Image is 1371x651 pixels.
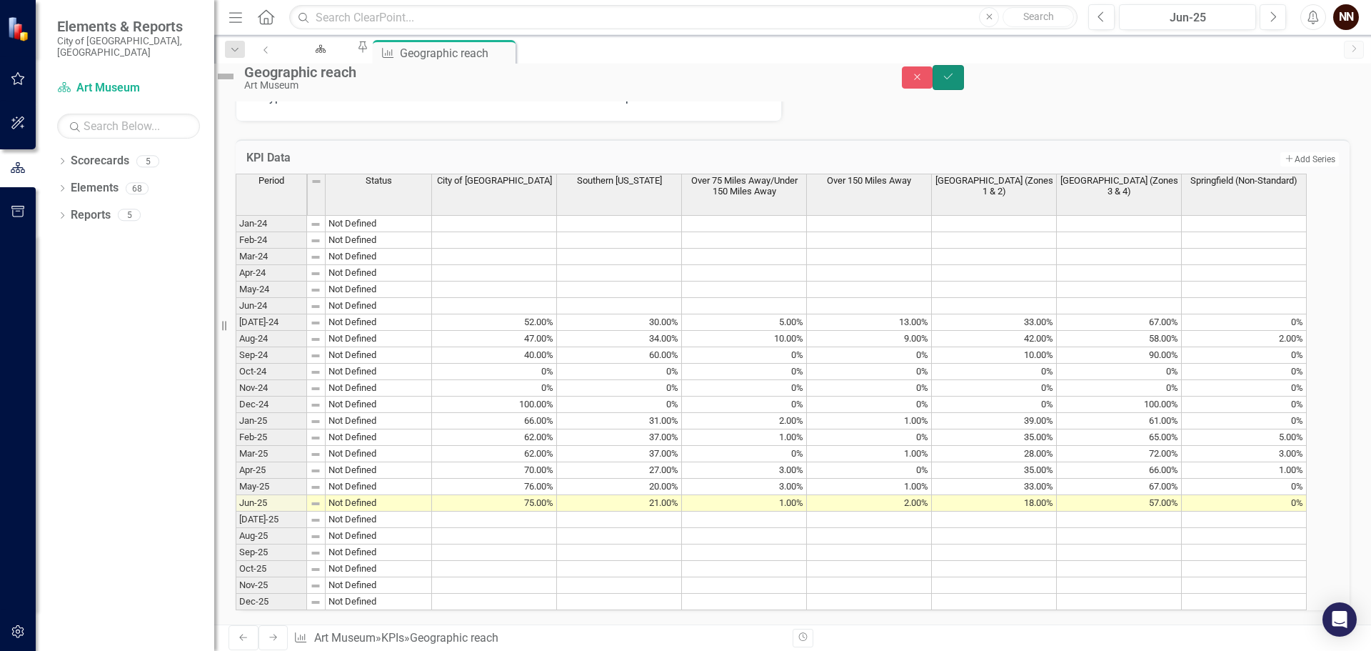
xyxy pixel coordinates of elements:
[557,413,682,429] td: 31.00%
[326,380,432,397] td: Not Defined
[557,380,682,397] td: 0%
[432,380,557,397] td: 0%
[246,151,715,164] h3: KPI Data
[682,380,807,397] td: 0%
[935,176,1053,197] span: [GEOGRAPHIC_DATA] (Zones 1 & 2)
[807,429,932,446] td: 0%
[1057,397,1182,413] td: 100.00%
[807,413,932,429] td: 1.00%
[314,631,376,645] a: Art Museum
[236,446,307,462] td: Mar-25
[310,580,321,592] img: 8DAGhfEEPCf229AAAAAElFTkSuQmCC
[236,462,307,479] td: Apr-25
[807,331,932,347] td: 9.00%
[326,429,432,446] td: Not Defined
[326,413,432,429] td: Not Defined
[326,528,432,545] td: Not Defined
[682,413,807,429] td: 2.00%
[236,380,307,397] td: Nov-24
[685,176,803,197] span: Over 75 Miles Away/Under 150 Miles Away
[1119,4,1256,30] button: Jun-25
[310,235,321,247] img: 8DAGhfEEPCf229AAAAAElFTkSuQmCC
[118,209,141,222] div: 5
[1182,331,1307,347] td: 2.00%
[236,528,307,545] td: Aug-25
[1057,413,1182,429] td: 61.00%
[557,462,682,479] td: 27.00%
[682,347,807,364] td: 0%
[807,462,932,479] td: 0%
[432,495,557,512] td: 75.00%
[326,282,432,298] td: Not Defined
[236,232,307,249] td: Feb-24
[682,446,807,462] td: 0%
[236,265,307,282] td: Apr-24
[1182,397,1307,413] td: 0%
[293,54,343,71] div: Art Museum
[366,176,392,186] span: Status
[310,547,321,559] img: 8DAGhfEEPCf229AAAAAElFTkSuQmCC
[71,207,111,224] a: Reports
[557,397,682,413] td: 0%
[326,397,432,413] td: Not Defined
[236,331,307,347] td: Aug-24
[236,314,307,331] td: [DATE]-24
[1182,495,1307,512] td: 0%
[326,314,432,331] td: Not Defined
[236,577,307,594] td: Nov-25
[807,479,932,495] td: 1.00%
[682,462,807,479] td: 3.00%
[932,347,1057,364] td: 10.00%
[1057,364,1182,380] td: 0%
[557,364,682,380] td: 0%
[310,219,321,230] img: 8DAGhfEEPCf229AAAAAElFTkSuQmCC
[310,350,321,362] img: 8DAGhfEEPCf229AAAAAElFTkSuQmCC
[1057,462,1182,479] td: 66.00%
[807,314,932,331] td: 13.00%
[310,268,321,279] img: 8DAGhfEEPCf229AAAAAElFTkSuQmCC
[1182,479,1307,495] td: 0%
[1182,462,1307,479] td: 1.00%
[310,515,321,526] img: 8DAGhfEEPCf229AAAAAElFTkSuQmCC
[1057,479,1182,495] td: 67.00%
[682,429,807,446] td: 1.00%
[932,314,1057,331] td: 33.00%
[381,631,404,645] a: KPIs
[557,314,682,331] td: 30.00%
[1182,314,1307,331] td: 0%
[557,479,682,495] td: 20.00%
[293,630,782,647] div: » »
[326,462,432,479] td: Not Defined
[236,413,307,429] td: Jan-25
[236,594,307,610] td: Dec-25
[310,317,321,329] img: 8DAGhfEEPCf229AAAAAElFTkSuQmCC
[310,482,321,493] img: 8DAGhfEEPCf229AAAAAElFTkSuQmCC
[136,155,159,167] div: 5
[310,564,321,575] img: 8DAGhfEEPCf229AAAAAElFTkSuQmCC
[557,429,682,446] td: 37.00%
[682,314,807,331] td: 5.00%
[557,446,682,462] td: 37.00%
[557,347,682,364] td: 60.00%
[57,114,200,139] input: Search Below...
[1182,413,1307,429] td: 0%
[432,347,557,364] td: 40.00%
[236,215,307,232] td: Jan-24
[57,80,200,96] a: Art Museum
[326,249,432,265] td: Not Defined
[432,331,557,347] td: 47.00%
[577,176,662,186] span: Southern [US_STATE]
[236,561,307,577] td: Oct-25
[57,18,200,35] span: Elements & Reports
[1124,9,1251,26] div: Jun-25
[682,397,807,413] td: 0%
[1333,4,1359,30] button: NN
[326,479,432,495] td: Not Defined
[236,282,307,298] td: May-24
[289,5,1078,30] input: Search ClearPoint...
[410,631,498,645] div: Geographic reach
[1322,602,1357,637] div: Open Intercom Messenger
[310,252,321,263] img: 8DAGhfEEPCf229AAAAAElFTkSuQmCC
[326,577,432,594] td: Not Defined
[310,597,321,608] img: 8DAGhfEEPCf229AAAAAElFTkSuQmCC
